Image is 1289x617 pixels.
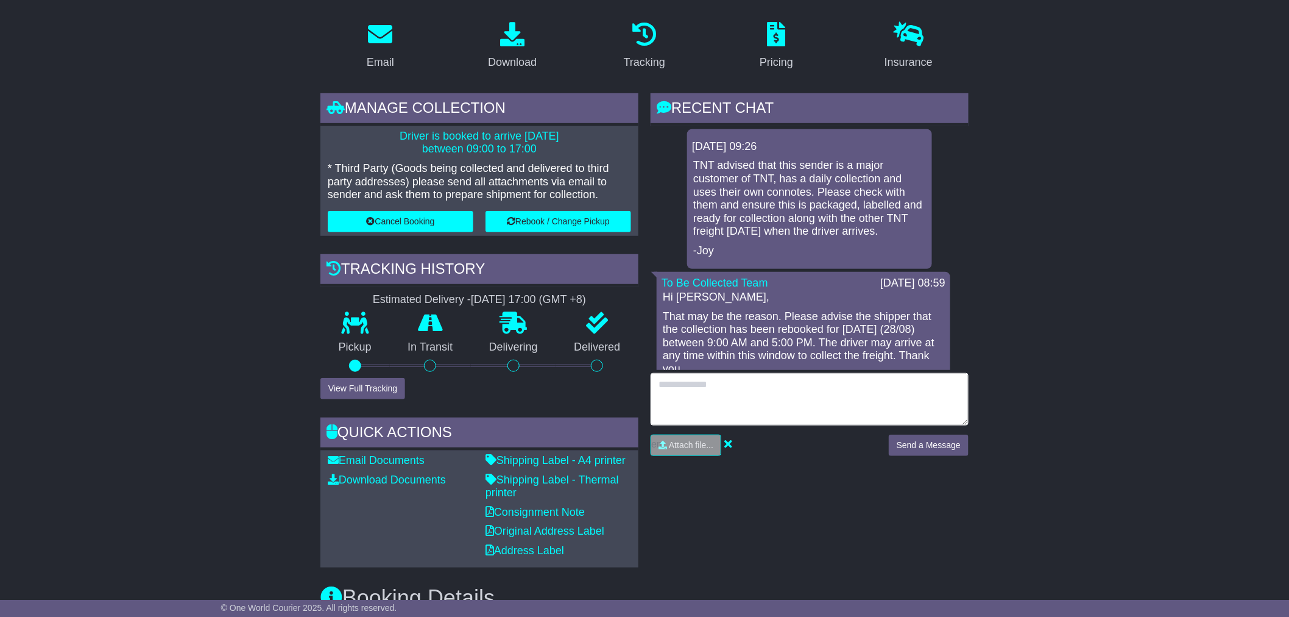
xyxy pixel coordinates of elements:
[663,310,944,376] p: That may be the reason. Please advise the shipper that the collection has been rebooked for [DATE...
[624,54,665,71] div: Tracking
[320,586,969,610] h3: Booking Details
[328,211,473,232] button: Cancel Booking
[486,525,604,537] a: Original Address Label
[320,341,390,354] p: Pickup
[486,454,626,466] a: Shipping Label - A4 printer
[367,54,394,71] div: Email
[328,162,631,202] p: * Third Party (Goods being collected and delivered to third party addresses) please send all atta...
[885,54,933,71] div: Insurance
[320,254,638,287] div: Tracking history
[693,244,926,258] p: -Joy
[651,93,969,126] div: RECENT CHAT
[488,54,537,71] div: Download
[328,474,446,486] a: Download Documents
[320,378,405,399] button: View Full Tracking
[320,418,638,451] div: Quick Actions
[693,159,926,238] p: TNT advised that this sender is a major customer of TNT, has a daily collection and uses their ow...
[692,140,927,154] div: [DATE] 09:26
[877,18,941,75] a: Insurance
[616,18,673,75] a: Tracking
[752,18,801,75] a: Pricing
[486,211,631,232] button: Rebook / Change Pickup
[320,93,638,126] div: Manage collection
[471,341,556,354] p: Delivering
[486,544,564,557] a: Address Label
[486,474,619,499] a: Shipping Label - Thermal printer
[880,277,945,290] div: [DATE] 08:59
[390,341,471,354] p: In Transit
[320,293,638,307] div: Estimated Delivery -
[221,603,397,613] span: © One World Courier 2025. All rights reserved.
[480,18,545,75] a: Download
[663,291,944,304] p: Hi [PERSON_NAME],
[359,18,402,75] a: Email
[760,54,793,71] div: Pricing
[471,293,586,307] div: [DATE] 17:00 (GMT +8)
[328,454,425,466] a: Email Documents
[889,435,969,456] button: Send a Message
[328,130,631,156] p: Driver is booked to arrive [DATE] between 09:00 to 17:00
[486,506,585,518] a: Consignment Note
[662,277,768,289] a: To Be Collected Team
[556,341,639,354] p: Delivered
